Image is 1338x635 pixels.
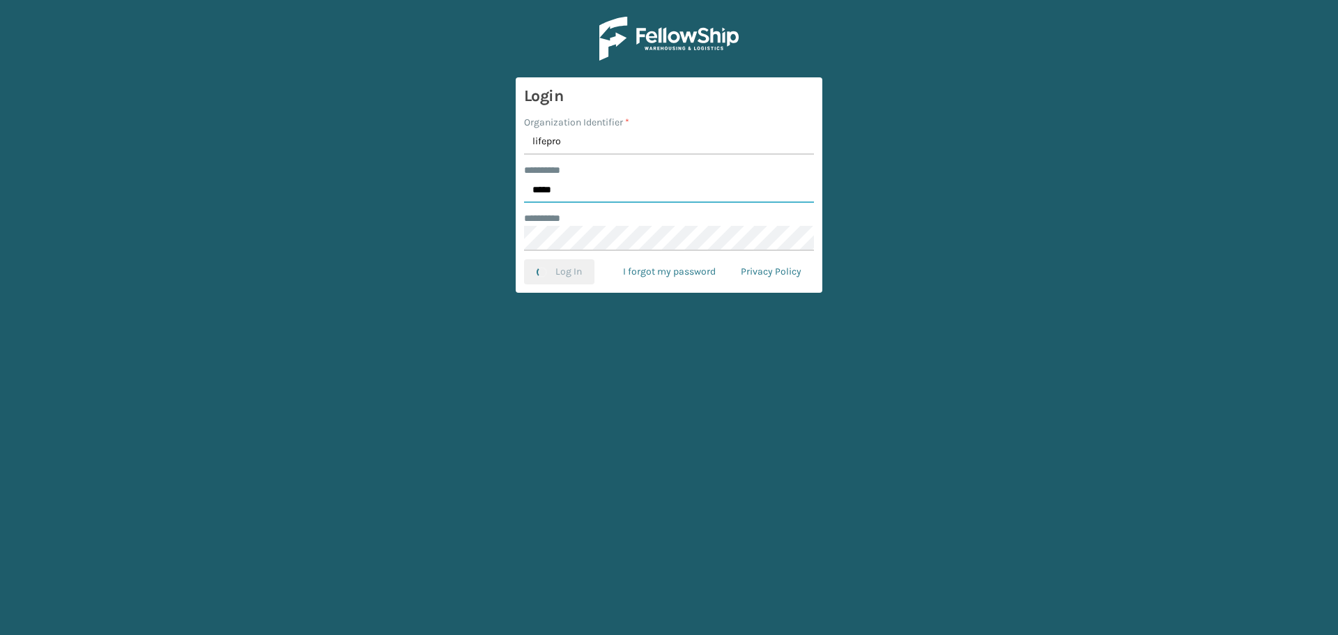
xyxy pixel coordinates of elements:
[524,115,629,130] label: Organization Identifier
[524,259,594,284] button: Log In
[524,86,814,107] h3: Login
[610,259,728,284] a: I forgot my password
[599,17,739,61] img: Logo
[728,259,814,284] a: Privacy Policy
